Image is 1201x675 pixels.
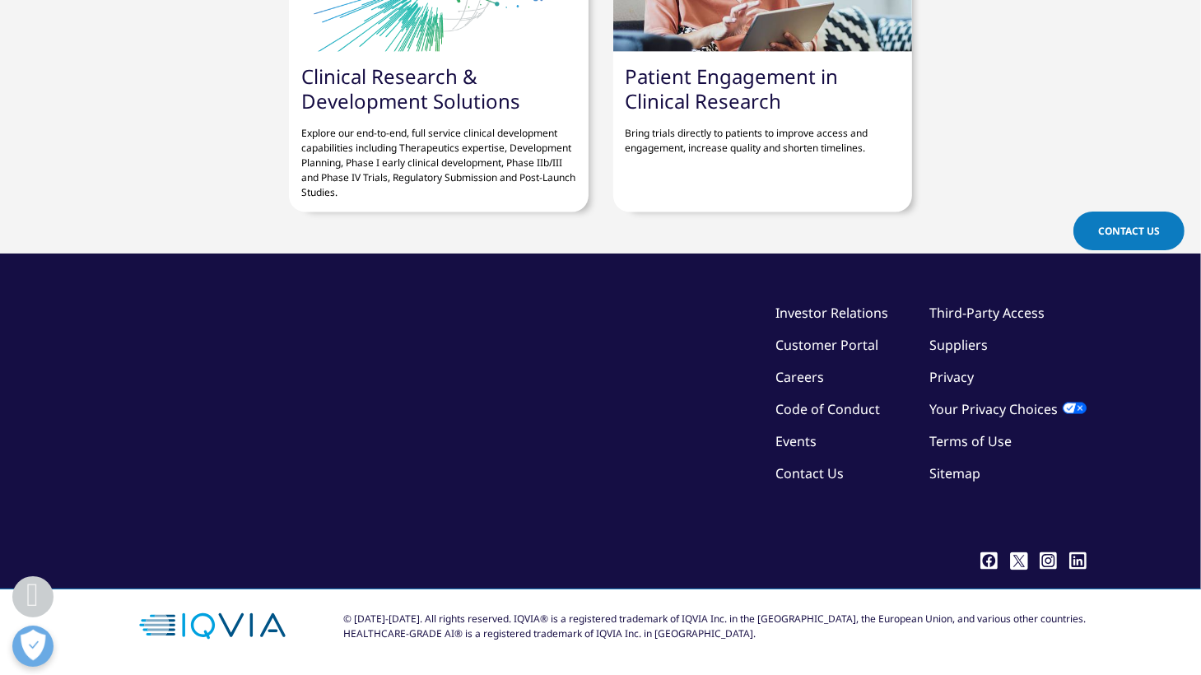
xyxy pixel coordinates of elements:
a: Third-Party Access [930,304,1045,322]
a: Suppliers [930,336,989,354]
span: Contact Us [1098,224,1160,238]
a: Customer Portal [776,336,879,354]
p: Bring trials directly to patients to improve access and engagement, increase quality and shorten ... [626,114,900,156]
a: Events [776,432,817,450]
a: Contact Us [776,464,845,482]
p: Explore our end-to-end, full service clinical development capabilities including Therapeutics exp... [301,114,575,200]
a: Contact Us [1073,212,1185,250]
a: Clinical Research & Development Solutions [301,63,520,114]
a: Your Privacy Choices [930,400,1087,418]
a: Code of Conduct [776,400,881,418]
a: Sitemap [930,464,981,482]
a: Privacy [930,368,975,386]
a: Investor Relations [776,304,889,322]
a: Careers [776,368,825,386]
a: Patient Engagement in Clinical Research [626,63,839,114]
button: Open Preferences [12,626,54,667]
div: © [DATE]-[DATE]. All rights reserved. IQVIA® is a registered trademark of IQVIA Inc. in the [GEOG... [344,612,1087,641]
a: Terms of Use [930,432,1012,450]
